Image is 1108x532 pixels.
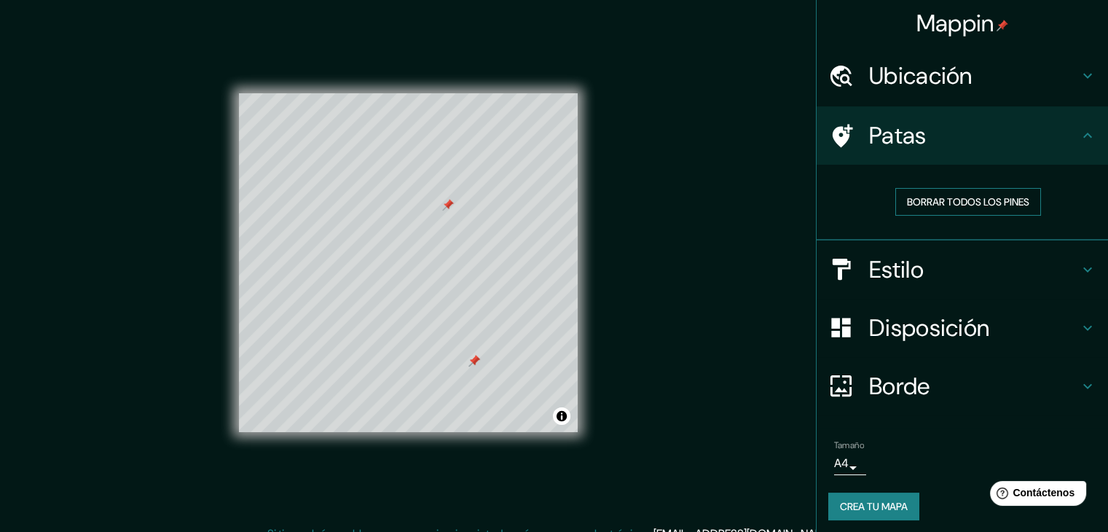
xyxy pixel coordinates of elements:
iframe: Lanzador de widgets de ayuda [978,475,1092,516]
button: Crea tu mapa [828,493,919,520]
div: Borde [817,357,1108,415]
font: Borrar todos los pines [907,195,1029,208]
div: A4 [834,452,866,475]
font: Disposición [869,313,989,343]
font: A4 [834,455,849,471]
font: Tamaño [834,439,864,451]
font: Crea tu mapa [840,500,908,513]
font: Borde [869,371,930,402]
font: Mappin [916,8,994,39]
font: Patas [869,120,927,151]
button: Activar o desactivar atribución [553,407,570,425]
font: Estilo [869,254,924,285]
font: Ubicación [869,60,973,91]
div: Patas [817,106,1108,165]
div: Ubicación [817,47,1108,105]
button: Borrar todos los pines [895,188,1041,216]
div: Disposición [817,299,1108,357]
div: Estilo [817,240,1108,299]
img: pin-icon.png [997,20,1008,31]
